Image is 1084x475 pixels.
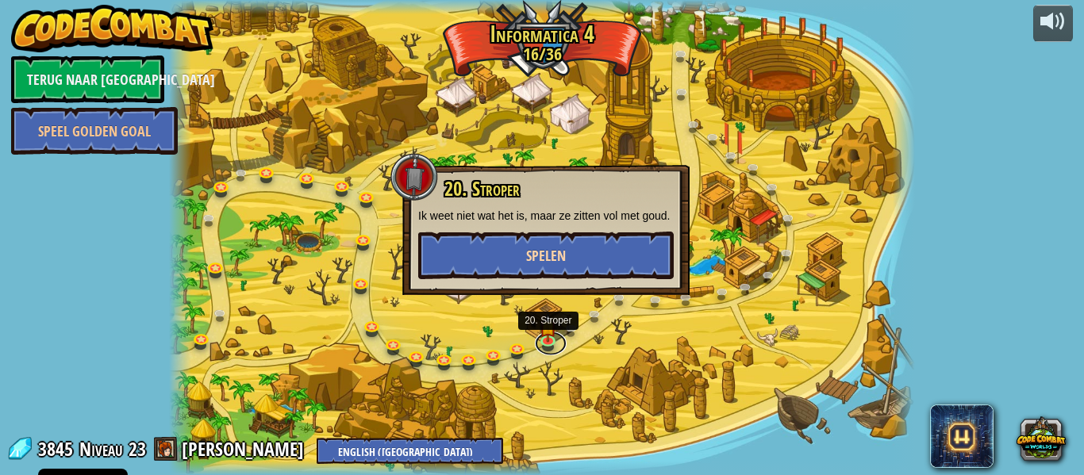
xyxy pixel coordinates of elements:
[79,436,123,462] span: Niveau
[444,175,520,202] span: 20. Stroper
[540,312,557,342] img: level-banner-started.png
[38,436,78,462] span: 3845
[182,436,309,462] a: [PERSON_NAME]
[418,232,674,279] button: Spelen
[11,107,178,155] a: Speel Golden Goal
[11,5,214,52] img: CodeCombat - Learn how to code by playing a game
[1033,5,1073,42] button: Volume aanpassen
[11,56,164,103] a: Terug naar [GEOGRAPHIC_DATA]
[526,246,566,266] span: Spelen
[129,436,146,462] span: 23
[418,208,674,224] p: Ik weet niet wat het is, maar ze zitten vol met goud.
